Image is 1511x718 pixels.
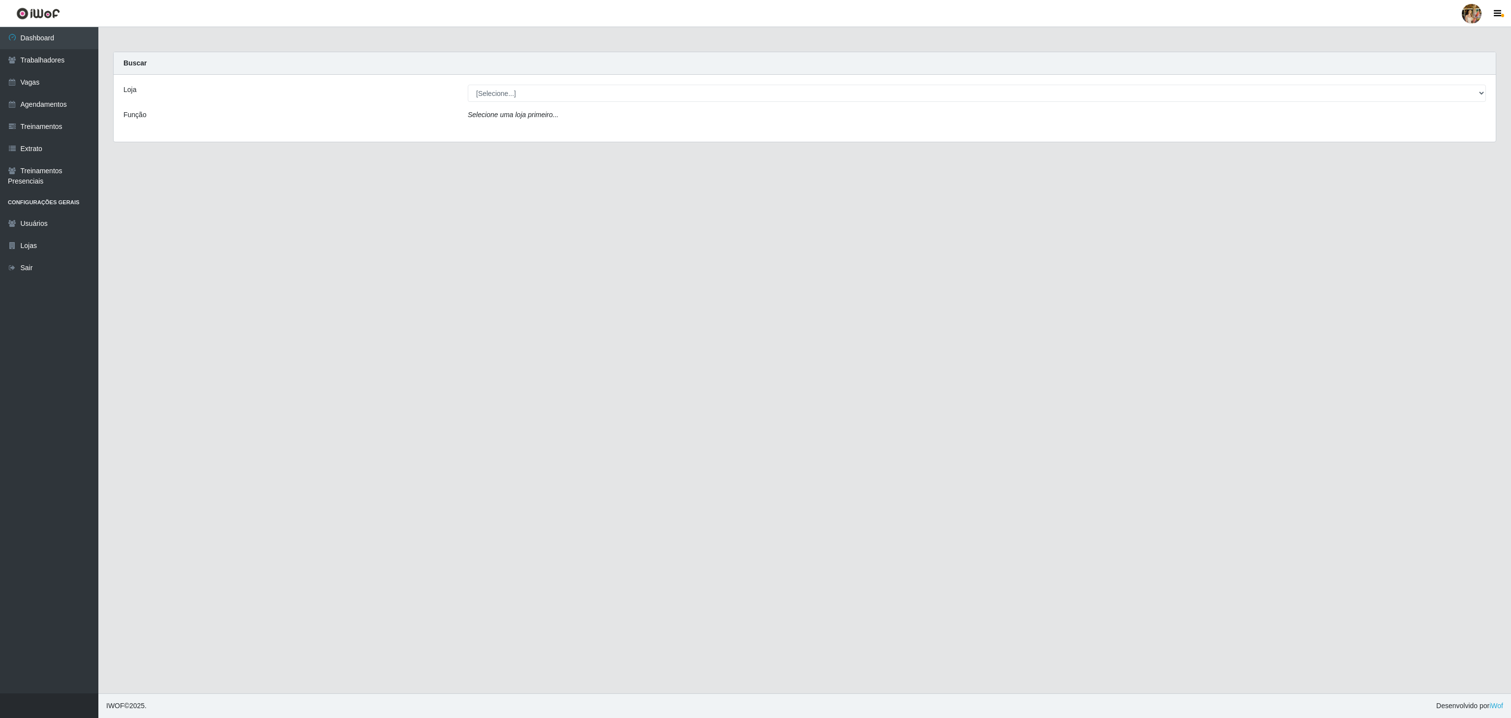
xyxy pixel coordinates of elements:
label: Loja [123,85,136,95]
img: CoreUI Logo [16,7,60,20]
span: © 2025 . [106,701,147,711]
i: Selecione uma loja primeiro... [468,111,558,119]
strong: Buscar [123,59,147,67]
a: iWof [1489,702,1503,710]
span: IWOF [106,702,124,710]
span: Desenvolvido por [1436,701,1503,711]
label: Função [123,110,147,120]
